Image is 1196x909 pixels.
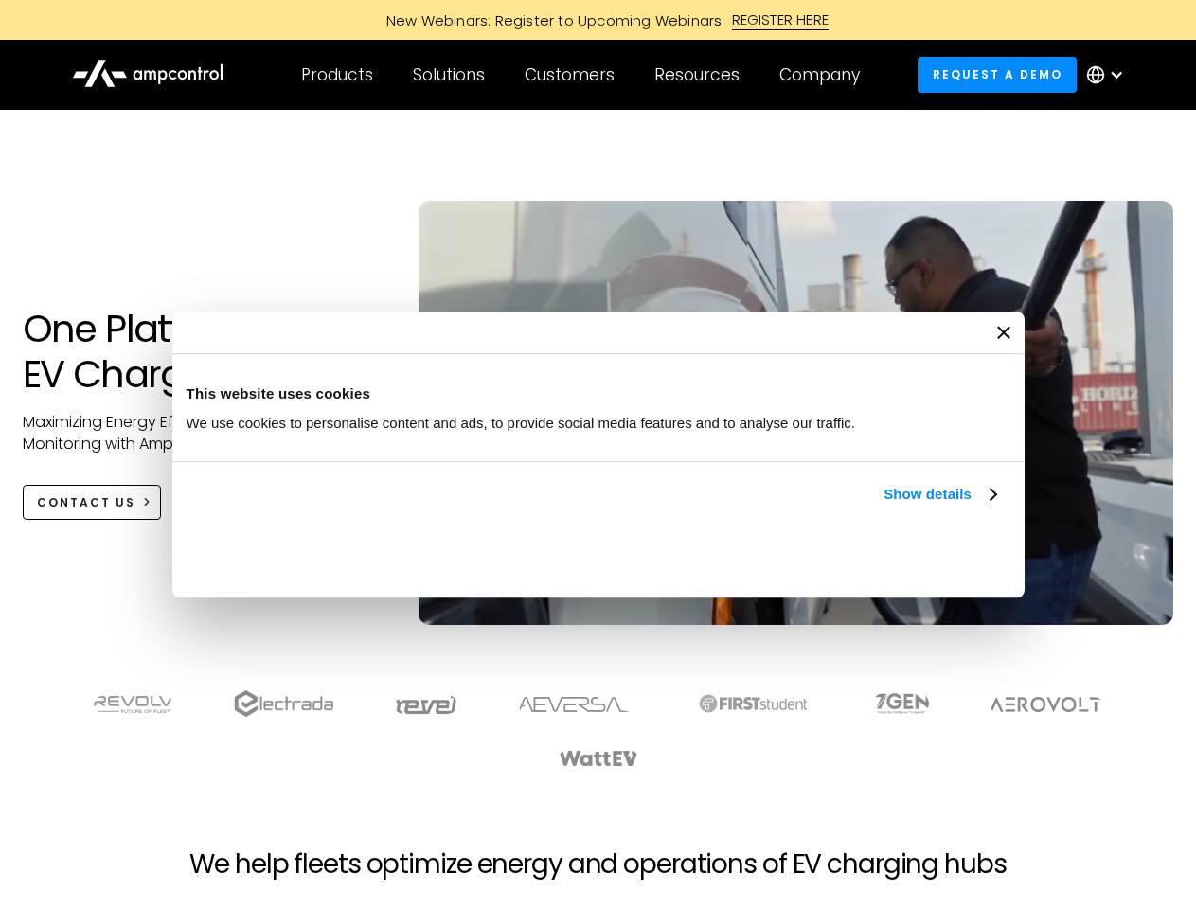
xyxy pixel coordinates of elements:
div: CONTACT US [37,494,135,511]
div: Resources [654,64,740,85]
div: Customers [525,64,615,85]
button: Okay [731,527,1003,582]
a: Request a demo [918,57,1077,92]
span: We use cookies to personalise content and ads, to provide social media features and to analyse ou... [187,415,856,431]
a: New Webinars: Register to Upcoming WebinarsREGISTER HERE [172,9,1025,30]
img: WattEV logo [559,751,638,766]
a: CONTACT US [23,485,162,520]
div: Company [779,64,860,85]
div: Solutions [413,64,485,85]
h2: We help fleets optimize energy and operations of EV charging hubs [189,848,1006,881]
div: REGISTER HERE [732,9,830,30]
a: Show details [884,483,995,506]
button: Close banner [997,326,1010,339]
img: electrada logo [234,690,333,717]
p: Maximizing Energy Efficiency, Uptime, and 24/7 Monitoring with Ampcontrol Solutions [23,412,382,454]
div: This website uses cookies [187,383,1010,405]
div: New Webinars: Register to Upcoming Webinars [367,10,732,30]
h1: One Platform for EV Charging Hubs [23,306,382,397]
div: Products [301,64,373,85]
img: Aerovolt Logo [990,697,1102,712]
